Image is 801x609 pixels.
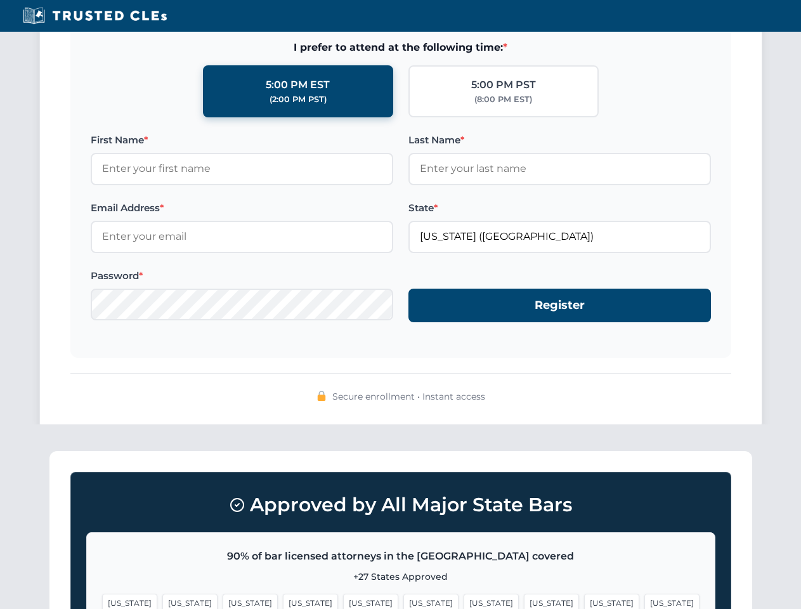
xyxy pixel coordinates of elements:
[270,93,327,106] div: (2:00 PM PST)
[266,77,330,93] div: 5:00 PM EST
[408,200,711,216] label: State
[474,93,532,106] div: (8:00 PM EST)
[91,268,393,284] label: Password
[102,548,700,565] p: 90% of bar licensed attorneys in the [GEOGRAPHIC_DATA] covered
[91,39,711,56] span: I prefer to attend at the following time:
[102,570,700,584] p: +27 States Approved
[91,200,393,216] label: Email Address
[408,133,711,148] label: Last Name
[86,488,715,522] h3: Approved by All Major State Bars
[316,391,327,401] img: 🔒
[91,133,393,148] label: First Name
[91,153,393,185] input: Enter your first name
[408,289,711,322] button: Register
[19,6,171,25] img: Trusted CLEs
[408,153,711,185] input: Enter your last name
[408,221,711,252] input: Florida (FL)
[471,77,536,93] div: 5:00 PM PST
[91,221,393,252] input: Enter your email
[332,390,485,403] span: Secure enrollment • Instant access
